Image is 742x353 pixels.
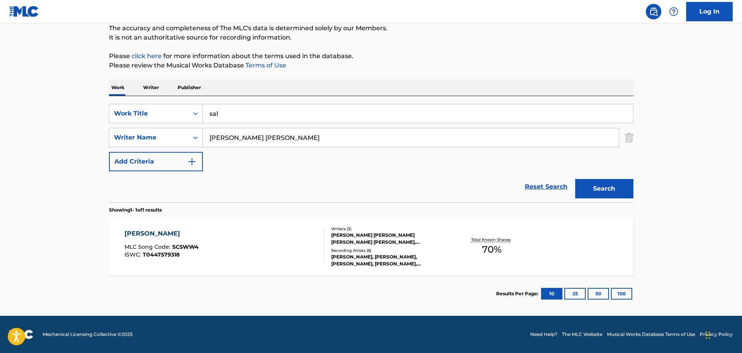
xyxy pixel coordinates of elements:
div: Arrastrar [706,324,710,347]
a: Log In [686,2,733,21]
p: Writer [141,79,161,96]
button: 25 [564,288,586,300]
a: [PERSON_NAME]MLC Song Code:SC5WW4ISWC:T0447579318Writers (3)[PERSON_NAME] [PERSON_NAME] [PERSON_N... [109,217,633,276]
img: Delete Criterion [625,128,633,147]
p: The accuracy and completeness of The MLC's data is determined solely by our Members. [109,24,633,33]
img: 9d2ae6d4665cec9f34b9.svg [187,157,197,166]
a: The MLC Website [562,331,602,338]
a: Terms of Use [244,62,286,69]
a: click here [131,52,162,60]
span: MLC Song Code : [125,243,172,250]
img: help [669,7,678,16]
img: search [649,7,658,16]
p: Work [109,79,127,96]
p: Results Per Page: [496,290,540,297]
a: Privacy Policy [700,331,733,338]
span: SC5WW4 [172,243,199,250]
p: Please review the Musical Works Database [109,61,633,70]
span: T0447579318 [143,251,180,258]
div: Work Title [114,109,184,118]
div: Recording Artists ( 8 ) [331,248,448,253]
div: Writers ( 3 ) [331,226,448,232]
p: Showing 1 - 1 of 1 results [109,207,162,214]
a: Reset Search [521,178,571,195]
p: Total Known Shares: [471,237,513,243]
button: 10 [541,288,562,300]
form: Search Form [109,104,633,202]
img: MLC Logo [9,6,39,17]
button: Search [575,179,633,198]
div: Help [666,4,681,19]
iframe: Chat Widget [703,316,742,353]
span: ISWC : [125,251,143,258]
button: Add Criteria [109,152,203,171]
div: [PERSON_NAME], [PERSON_NAME], [PERSON_NAME], [PERSON_NAME], [PERSON_NAME] [331,253,448,267]
a: Public Search [646,4,661,19]
span: 70 % [482,243,502,257]
div: [PERSON_NAME] [PERSON_NAME] [PERSON_NAME] [PERSON_NAME], [PERSON_NAME] TORO [PERSON_NAME] [331,232,448,246]
p: It is not an authoritative source for recording information. [109,33,633,42]
span: Mechanical Licensing Collective © 2025 [43,331,133,338]
div: Widget de chat [703,316,742,353]
button: 50 [588,288,609,300]
button: 100 [611,288,632,300]
a: Musical Works Database Terms of Use [607,331,695,338]
div: Writer Name [114,133,184,142]
p: Please for more information about the terms used in the database. [109,52,633,61]
a: Need Help? [530,331,557,338]
div: [PERSON_NAME] [125,229,199,238]
img: logo [9,330,33,339]
p: Publisher [175,79,203,96]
